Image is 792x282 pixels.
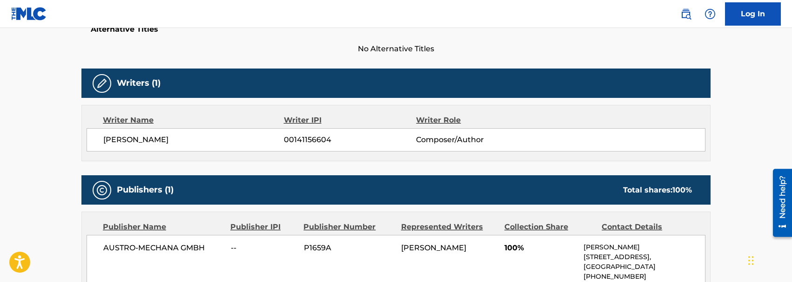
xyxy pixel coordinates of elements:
span: -- [231,242,297,254]
div: Publisher IPI [230,221,296,233]
p: [PERSON_NAME] [584,242,705,252]
div: Publisher Name [103,221,223,233]
span: No Alternative Titles [81,43,711,55]
img: MLC Logo [11,7,47,21]
span: [PERSON_NAME] [401,243,466,252]
div: Drag [748,247,754,275]
iframe: Chat Widget [745,237,792,282]
img: Writers [96,78,107,89]
h5: Alternative Titles [91,25,701,34]
a: Public Search [677,5,695,23]
a: Log In [725,2,781,26]
div: Writer Name [103,115,284,126]
div: Publisher Number [303,221,394,233]
span: 100 % [672,186,692,194]
span: Composer/Author [416,134,537,145]
img: search [680,8,691,20]
iframe: Resource Center [766,165,792,241]
div: Help [701,5,719,23]
h5: Writers (1) [117,78,161,89]
p: [PHONE_NUMBER] [584,272,705,282]
img: Publishers [96,185,107,196]
div: Collection Share [504,221,595,233]
span: [PERSON_NAME] [103,134,284,145]
div: Writer Role [416,115,537,126]
h5: Publishers (1) [117,185,174,195]
div: Contact Details [602,221,692,233]
span: AUSTRO-MECHANA GMBH [103,242,224,254]
span: 00141156604 [284,134,416,145]
div: Writer IPI [284,115,416,126]
span: 100% [504,242,577,254]
div: Represented Writers [401,221,497,233]
p: [STREET_ADDRESS], [584,252,705,262]
span: P1659A [304,242,394,254]
img: help [705,8,716,20]
p: [GEOGRAPHIC_DATA] [584,262,705,272]
div: Total shares: [623,185,692,196]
